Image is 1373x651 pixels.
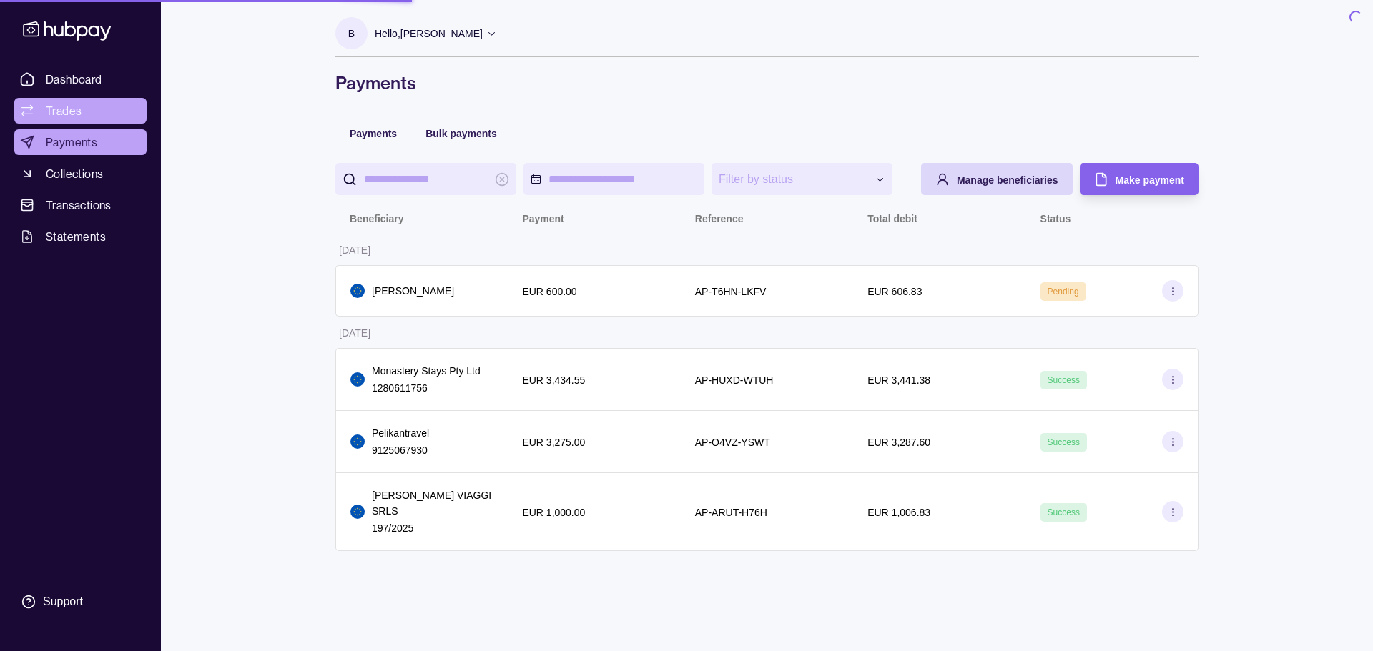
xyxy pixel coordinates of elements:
[867,507,930,518] p: EUR 1,006.83
[46,134,97,151] span: Payments
[350,505,365,519] img: eu
[1048,507,1080,517] span: Success
[372,283,454,299] p: [PERSON_NAME]
[350,434,365,449] img: eu
[372,520,493,536] p: 197/2025
[1080,163,1199,195] button: Make payment
[46,71,102,88] span: Dashboard
[425,128,497,139] span: Bulk payments
[372,363,481,379] p: Monastery Stays Pty Ltd
[14,192,147,218] a: Transactions
[921,163,1073,195] button: Manage beneficiaries
[957,174,1058,186] span: Manage beneficiaries
[335,71,1199,94] h1: Payments
[339,244,370,256] p: [DATE]
[14,224,147,249] a: Statements
[1040,213,1071,224] p: Status
[43,594,83,610] div: Support
[46,197,112,214] span: Transactions
[46,102,82,119] span: Trades
[364,163,488,195] input: search
[372,487,493,519] p: [PERSON_NAME] VIAGGI SRLS
[350,372,365,387] img: eu
[867,374,930,386] p: EUR 3,441.38
[46,228,106,245] span: Statements
[350,213,403,224] p: Beneficiary
[695,374,774,386] p: AP-HUXD-WTUH
[522,507,585,518] p: EUR 1,000.00
[867,286,922,297] p: EUR 606.83
[375,26,483,41] p: Hello, [PERSON_NAME]
[46,165,103,182] span: Collections
[14,129,147,155] a: Payments
[339,327,370,339] p: [DATE]
[522,213,564,224] p: Payment
[372,380,481,396] p: 1280611756
[867,437,930,448] p: EUR 3,287.60
[522,286,576,297] p: EUR 600.00
[1048,287,1079,297] span: Pending
[695,213,744,224] p: Reference
[522,374,585,386] p: EUR 3,434.55
[14,98,147,124] a: Trades
[14,66,147,92] a: Dashboard
[372,425,429,441] p: Pelikantravel
[522,437,585,448] p: EUR 3,275.00
[372,442,429,458] p: 9125067930
[1048,437,1080,447] span: Success
[14,161,147,187] a: Collections
[1048,375,1080,385] span: Success
[14,587,147,617] a: Support
[1116,174,1184,186] span: Make payment
[867,213,917,224] p: Total debit
[350,284,365,298] img: eu
[695,437,770,448] p: AP-O4VZ-YSWT
[695,507,767,518] p: AP-ARUT-H76H
[695,286,767,297] p: AP-T6HN-LKFV
[348,26,355,41] p: B
[350,128,397,139] span: Payments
